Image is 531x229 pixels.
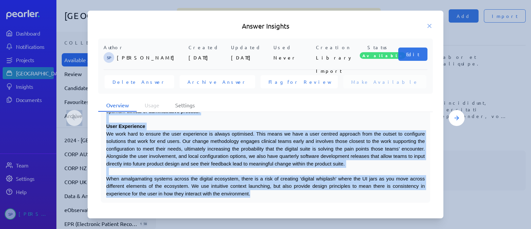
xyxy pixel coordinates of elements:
span: Sarah Pendlebury [104,52,114,63]
p: [DATE] [189,51,228,64]
li: Overview [98,99,137,112]
button: Make Available [343,75,426,88]
li: Usage [137,99,167,112]
p: [DATE] [231,51,271,64]
button: Previous Answer [66,110,82,126]
p: Library Import [316,51,356,64]
span: Available [360,52,406,59]
span: When amalgamating systems across the digital ecosystem, there is a risk of creating ‘digital whip... [106,176,425,196]
p: Never [273,51,313,64]
span: Make Available [351,78,418,85]
button: Archive Answer [180,75,255,88]
p: Created [189,44,228,51]
span: Flag for Review [268,78,330,85]
li: Settings [167,99,203,112]
p: Used [273,44,313,51]
button: Edit [398,48,427,61]
span: Delete Answer [113,78,166,85]
button: Delete Answer [105,75,174,88]
p: [PERSON_NAME] [117,51,186,64]
p: Updated [231,44,271,51]
h5: Answer Insights [98,21,433,31]
p: Status [358,44,398,51]
p: Creation [316,44,356,51]
span: We work hard to ensure the user experience is always optimised. This means we have a user centred... [106,131,425,167]
span: Archive Answer [188,78,247,85]
p: Author [104,44,186,51]
span: Edit [406,51,419,57]
button: Next Answer [449,110,465,126]
span: User Experience [106,123,145,129]
button: Flag for Review [261,75,338,88]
